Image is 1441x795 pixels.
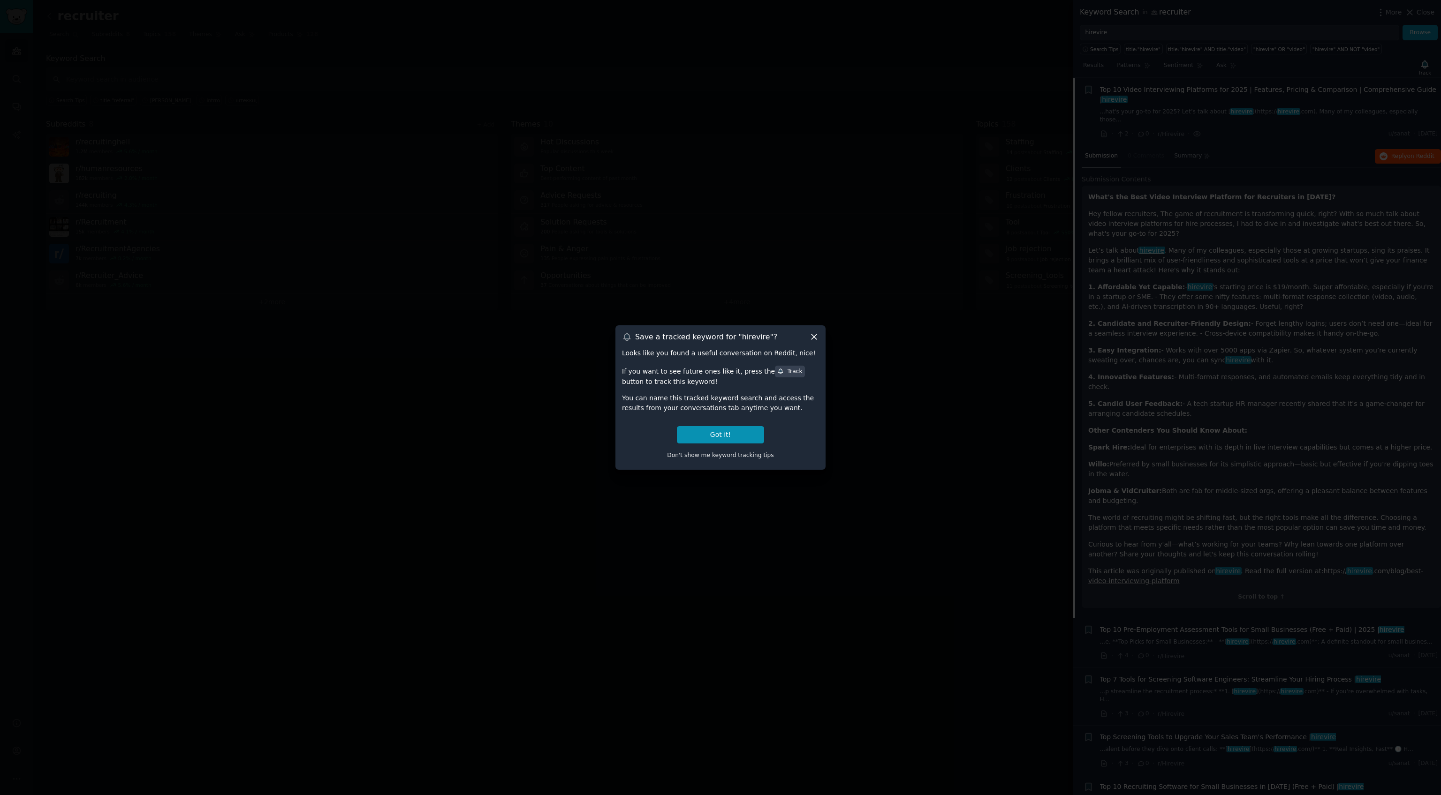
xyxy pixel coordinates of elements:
[667,452,774,458] span: Don't show me keyword tracking tips
[635,332,777,342] h3: Save a tracked keyword for " hirevire "?
[777,367,802,376] div: Track
[622,348,819,358] div: Looks like you found a useful conversation on Reddit, nice!
[677,426,764,443] button: Got it!
[622,393,819,413] div: You can name this tracked keyword search and access the results from your conversations tab anyti...
[622,365,819,386] div: If you want to see future ones like it, press the button to track this keyword!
